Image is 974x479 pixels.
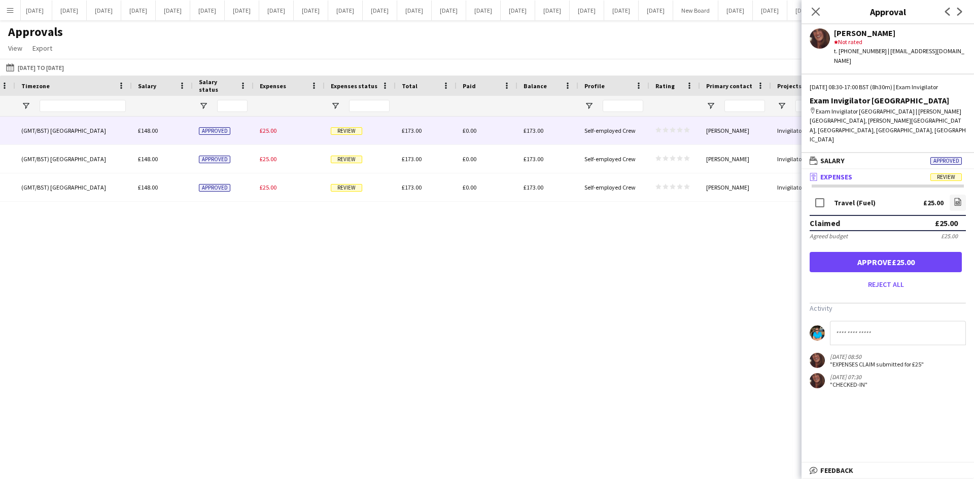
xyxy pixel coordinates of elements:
[923,199,944,207] div: £25.00
[700,145,771,173] div: [PERSON_NAME]
[810,276,962,292] button: Reject all
[87,1,121,20] button: [DATE]
[603,100,643,112] input: Profile Filter Input
[639,1,673,20] button: [DATE]
[810,218,840,228] div: Claimed
[21,101,30,110] button: Open Filter Menu
[328,1,363,20] button: [DATE]
[787,1,822,20] button: [DATE]
[199,127,230,135] span: Approved
[777,101,786,110] button: Open Filter Menu
[700,173,771,201] div: [PERSON_NAME]
[802,153,974,168] mat-expansion-panel-header: SalaryApproved
[795,100,836,112] input: Projects Filter Input
[673,1,718,20] button: New Board
[930,173,962,181] span: Review
[138,127,158,134] span: £148.00
[331,82,377,90] span: Expenses status
[810,232,848,240] div: Agreed budget
[830,381,867,388] div: "CHECKED-IN"
[802,463,974,478] mat-expansion-panel-header: Feedback
[402,127,422,134] span: £173.00
[771,145,842,173] div: Invigilators
[331,127,362,135] span: Review
[535,1,570,20] button: [DATE]
[584,155,636,163] span: Self-employed Crew
[15,145,132,173] div: (GMT/BST) [GEOGRAPHIC_DATA]
[32,44,52,53] span: Export
[331,184,362,192] span: Review
[810,83,966,92] div: [DATE] 08:30-17:00 BST (8h30m) | Exam Invigilator
[820,156,845,165] span: Salary
[402,155,422,163] span: £173.00
[724,100,765,112] input: Primary contact Filter Input
[28,42,56,55] a: Export
[584,127,636,134] span: Self-employed Crew
[777,82,802,90] span: Projects
[199,101,208,110] button: Open Filter Menu
[21,82,50,90] span: Timezone
[834,199,876,207] div: Travel (Fuel)
[260,127,276,134] span: £25.00
[463,127,476,134] span: £0.00
[604,1,639,20] button: [DATE]
[225,1,259,20] button: [DATE]
[810,304,966,313] h3: Activity
[834,47,966,65] div: t. [PHONE_NUMBER] | [EMAIL_ADDRESS][DOMAIN_NAME]
[524,127,543,134] span: £173.00
[402,82,418,90] span: Total
[138,183,158,191] span: £148.00
[199,78,235,93] span: Salary status
[463,82,476,90] span: Paid
[18,1,52,20] button: [DATE]
[830,360,924,368] div: "EXPENSES CLAIM submitted for £25"
[331,156,362,163] span: Review
[8,44,22,53] span: View
[259,1,294,20] button: [DATE]
[930,157,962,165] span: Approved
[584,183,636,191] span: Self-employed Crew
[260,155,276,163] span: £25.00
[834,28,966,38] div: [PERSON_NAME]
[138,82,156,90] span: Salary
[463,155,476,163] span: £0.00
[466,1,501,20] button: [DATE]
[830,373,867,381] div: [DATE] 07:30
[15,173,132,201] div: (GMT/BST) [GEOGRAPHIC_DATA]
[40,100,126,112] input: Timezone Filter Input
[820,172,852,181] span: Expenses
[706,82,752,90] span: Primary contact
[524,183,543,191] span: £173.00
[718,1,753,20] button: [DATE]
[363,1,397,20] button: [DATE]
[830,353,924,360] div: [DATE] 08:50
[156,1,190,20] button: [DATE]
[121,1,156,20] button: [DATE]
[260,82,286,90] span: Expenses
[524,155,543,163] span: £173.00
[199,156,230,163] span: Approved
[706,101,715,110] button: Open Filter Menu
[52,1,87,20] button: [DATE]
[199,184,230,192] span: Approved
[771,173,842,201] div: Invigilators
[802,169,974,185] mat-expansion-panel-header: ExpensesReview
[802,5,974,18] h3: Approval
[190,1,225,20] button: [DATE]
[810,96,966,105] div: Exam Invigilator [GEOGRAPHIC_DATA]
[700,117,771,144] div: [PERSON_NAME]
[138,155,158,163] span: £148.00
[655,82,675,90] span: Rating
[834,38,966,47] div: Not rated
[260,183,276,191] span: £25.00
[397,1,432,20] button: [DATE]
[820,466,853,475] span: Feedback
[463,183,476,191] span: £0.00
[349,100,390,112] input: Expenses status Filter Input
[771,117,842,144] div: Invigilators
[294,1,328,20] button: [DATE]
[432,1,466,20] button: [DATE]
[935,218,958,228] div: £25.00
[402,183,422,191] span: £173.00
[217,100,248,112] input: Salary status Filter Input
